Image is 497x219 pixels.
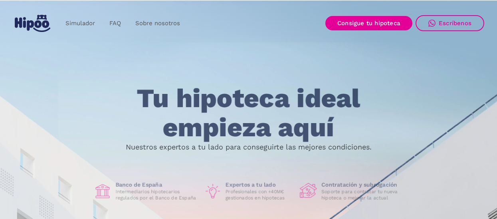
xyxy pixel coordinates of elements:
h1: Tu hipoteca ideal empieza aquí [97,84,400,142]
div: Escríbenos [439,20,471,27]
a: Consigue tu hipoteca [325,16,412,30]
p: Profesionales con +40M€ gestionados en hipotecas [226,189,293,201]
h1: Expertos a tu lado [226,181,293,189]
p: Nuestros expertos a tu lado para conseguirte las mejores condiciones. [126,144,372,150]
a: Escríbenos [416,15,484,31]
p: Soporte para contratar tu nueva hipoteca o mejorar la actual [321,189,404,201]
a: FAQ [102,16,128,31]
a: home [13,12,52,35]
h1: Banco de España [115,181,198,189]
h1: Contratación y subrogación [321,181,404,189]
a: Sobre nosotros [128,16,187,31]
p: Intermediarios hipotecarios regulados por el Banco de España [115,189,198,201]
a: Simulador [58,16,102,31]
